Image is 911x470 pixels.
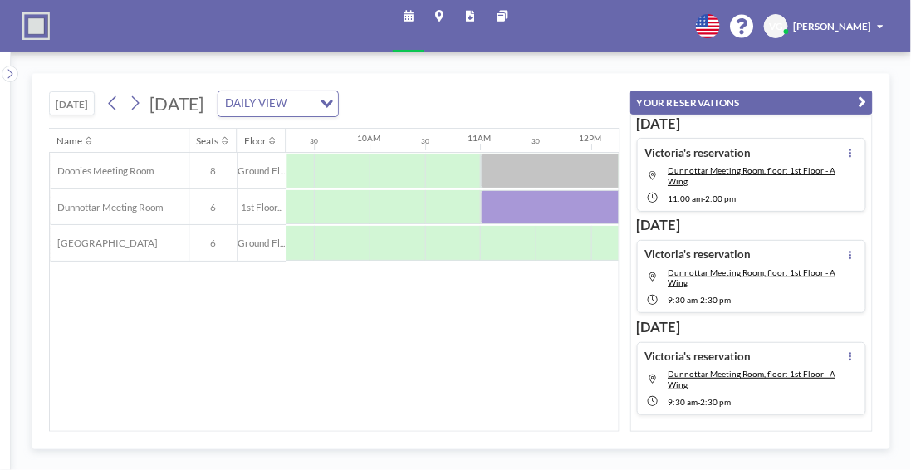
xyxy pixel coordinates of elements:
span: 6 [189,237,236,249]
span: 11:00 AM [668,193,703,203]
span: [DATE] [149,93,203,114]
span: [PERSON_NAME] [794,20,872,32]
div: 30 [310,137,318,145]
span: - [703,193,705,203]
h4: Victoria's reservation [644,350,751,364]
div: Search for option [218,91,338,116]
span: 8 [189,164,236,177]
h4: Victoria's reservation [644,146,751,160]
span: 9:30 AM [668,296,698,306]
button: YOUR RESERVATIONS [630,91,873,115]
div: 10AM [357,133,380,144]
div: 12PM [579,133,601,144]
span: 1st Floor... [238,201,286,213]
span: Dunnottar Meeting Room [50,201,163,213]
span: Dunnottar Meeting Room, floor: 1st Floor - A Wing [668,369,835,389]
h4: Victoria's reservation [644,247,751,262]
h3: [DATE] [637,115,867,133]
div: 30 [531,137,540,145]
img: organization-logo [22,12,50,40]
h3: [DATE] [637,319,867,336]
span: Dunnottar Meeting Room, floor: 1st Floor - A Wing [668,267,835,288]
span: 2:00 PM [705,193,736,203]
div: Floor [243,135,266,147]
span: 6 [189,201,236,213]
span: 2:30 PM [700,397,731,407]
h3: [DATE] [637,217,867,234]
span: Dunnottar Meeting Room, floor: 1st Floor - A Wing [668,165,835,186]
div: Seats [196,135,218,147]
span: 9:30 AM [668,397,698,407]
span: - [698,397,700,407]
span: [GEOGRAPHIC_DATA] [50,237,157,249]
div: 11AM [468,133,491,144]
span: Ground Fl... [238,237,286,249]
input: Search for option [291,95,311,113]
span: Doonies Meeting Room [50,164,154,177]
span: VG [770,20,783,32]
span: - [698,296,700,306]
div: 30 [421,137,429,145]
button: [DATE] [49,91,95,115]
span: 2:30 PM [700,296,731,306]
div: Name [56,135,82,147]
span: DAILY VIEW [222,95,290,113]
span: Ground Fl... [238,164,286,177]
